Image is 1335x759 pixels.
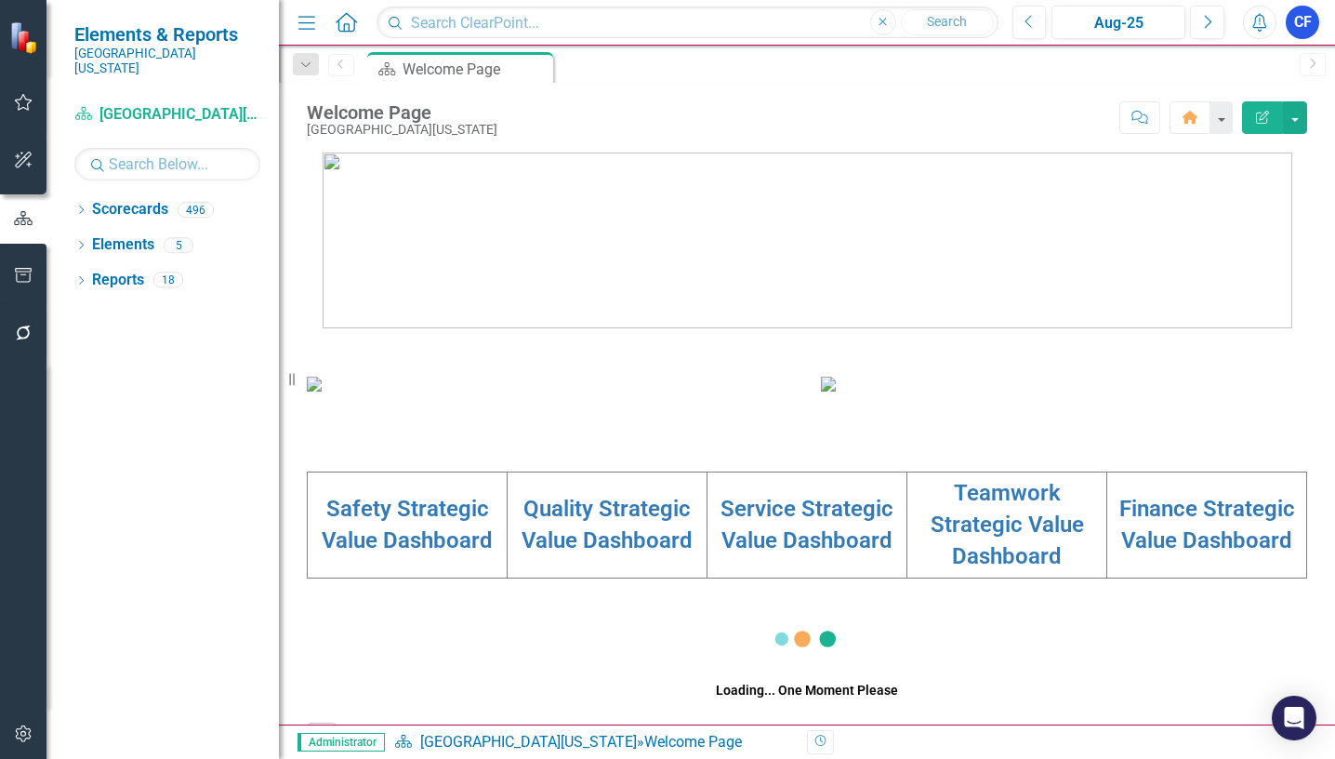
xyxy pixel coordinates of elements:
img: download%20somc%20strategic%20values%20v2.png [821,377,836,392]
a: Finance Strategic Value Dashboard [1119,496,1295,553]
img: download%20somc%20mission%20vision.png [307,377,322,392]
a: Quality Strategic Value Dashboard [522,496,693,553]
input: Search Below... [74,148,260,180]
div: Aug-25 [1058,12,1179,34]
div: Welcome Page [644,733,742,751]
div: 496 [178,202,214,218]
button: Search [901,9,994,35]
div: Welcome Page [307,102,497,123]
button: CF [1286,6,1319,39]
a: Elements [92,234,154,256]
div: Welcome Page [403,58,549,81]
a: [GEOGRAPHIC_DATA][US_STATE] [420,733,637,751]
div: 5 [164,237,193,253]
div: Open Intercom Messenger [1272,696,1316,740]
a: Reports [92,270,144,291]
div: Loading... One Moment Please [716,681,898,699]
a: [GEOGRAPHIC_DATA][US_STATE] [74,104,260,126]
a: Safety Strategic Value Dashboard [322,496,493,553]
span: Administrator [297,733,385,752]
div: [GEOGRAPHIC_DATA][US_STATE] [307,123,497,137]
input: Search ClearPoint... [377,7,998,39]
div: » [394,732,793,753]
a: Teamwork Strategic Value Dashboard [931,480,1084,570]
button: Aug-25 [1051,6,1185,39]
span: Search [927,14,967,29]
small: [GEOGRAPHIC_DATA][US_STATE] [74,46,260,76]
img: download%20somc%20logo%20v2.png [323,153,1292,328]
span: Elements & Reports [74,23,260,46]
a: Service Strategic Value Dashboard [720,496,893,553]
div: 18 [153,273,183,288]
a: Scorecards [92,199,168,220]
img: ClearPoint Strategy [9,21,42,54]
